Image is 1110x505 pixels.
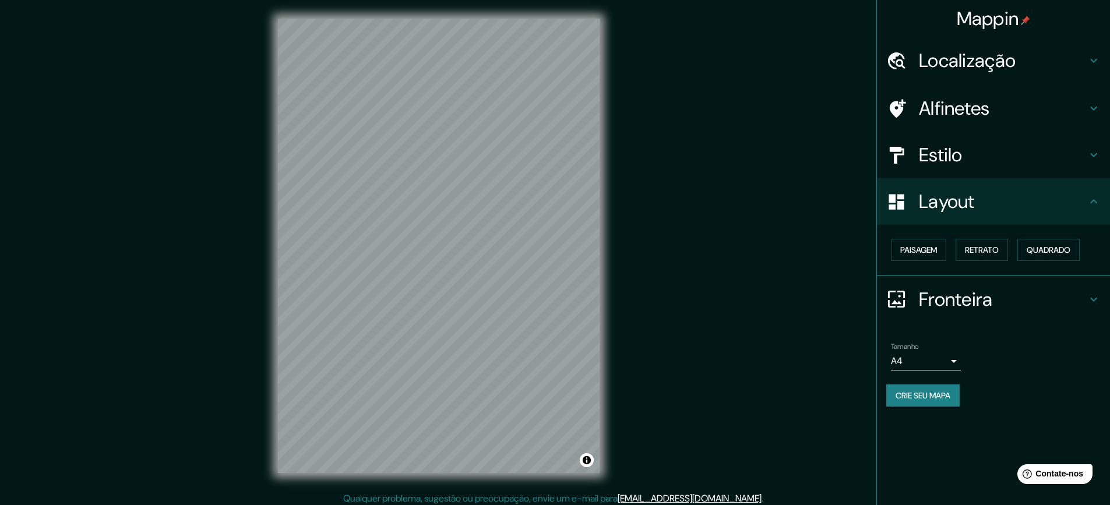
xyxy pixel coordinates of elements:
font: . [763,492,765,504]
div: A4 [891,352,961,370]
font: Quadrado [1027,245,1070,255]
font: A4 [891,355,903,367]
canvas: Mapa [278,19,600,473]
font: Paisagem [900,245,937,255]
iframe: Iniciador de widget de ajuda [1006,460,1097,492]
font: Estilo [919,143,963,167]
div: Layout [877,178,1110,225]
font: Mappin [957,6,1019,31]
div: Estilo [877,132,1110,178]
font: Qualquer problema, sugestão ou preocupação, envie um e-mail para [343,492,618,504]
font: Localização [919,48,1016,73]
font: Alfinetes [919,96,990,121]
a: [EMAIL_ADDRESS][DOMAIN_NAME] [618,492,762,504]
font: . [762,492,763,504]
button: Paisagem [891,239,946,261]
button: Crie seu mapa [886,384,960,407]
font: Tamanho [891,342,919,351]
button: Retrato [956,239,1008,261]
button: Quadrado [1017,239,1080,261]
div: Localização [877,37,1110,84]
font: Crie seu mapa [896,390,950,401]
font: Fronteira [919,287,993,312]
font: Retrato [965,245,999,255]
font: Layout [919,189,975,214]
button: Alternar atribuição [580,453,594,467]
div: Fronteira [877,276,1110,323]
font: . [765,492,767,504]
div: Alfinetes [877,85,1110,132]
img: pin-icon.png [1021,16,1030,25]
